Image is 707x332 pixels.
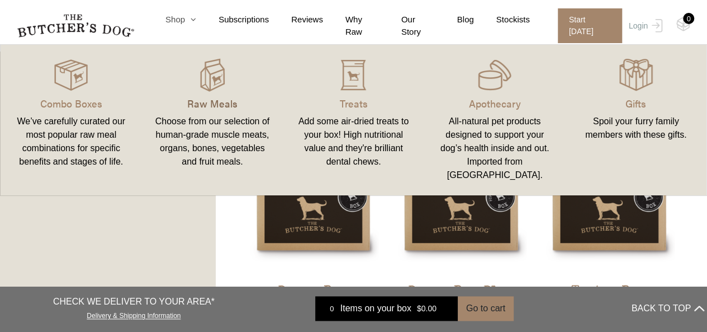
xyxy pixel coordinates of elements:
[438,115,552,182] div: All-natural pet products designed to support your dog’s health inside and out. Imported from [GEO...
[683,13,694,24] div: 0
[1,56,142,184] a: Combo Boxes We’ve carefully curated our most popular raw meal combinations for specific benefits ...
[283,56,424,184] a: Treats Add some air-dried treats to your box! High nutritional value and they're brilliant dental...
[323,13,379,39] a: Why Raw
[53,296,215,309] p: CHECK WE DELIVER TO YOUR AREA*
[578,96,693,111] p: Gifts
[395,143,527,275] img: Puppy Box Plus Gut Soothe 52g
[324,303,340,315] div: 0
[458,297,514,321] button: Go to cart
[248,143,379,275] img: Puppy Box
[543,143,675,275] img: Taster Box
[474,13,530,26] a: Stockists
[417,305,436,314] bdi: 0.00
[558,8,622,43] span: Start [DATE]
[340,302,411,316] span: Items on your box
[296,115,411,169] div: Add some air-dried treats to your box! High nutritional value and they're brilliant dental chews.
[676,17,690,31] img: TBD_Cart-Empty.png
[417,305,421,314] span: $
[565,56,706,184] a: Gifts Spoil your furry family members with these gifts.
[626,8,662,43] a: Login
[143,13,196,26] a: Shop
[14,115,129,169] div: We’ve carefully curated our most popular raw meal combinations for specific benefits and stages o...
[155,115,270,169] div: Choose from our selection of human-grade muscle meats, organs, bones, vegetables and fruit meals.
[438,96,552,111] p: Apothecary
[547,8,626,43] a: Start [DATE]
[196,13,269,26] a: Subscriptions
[142,56,283,184] a: Raw Meals Choose from our selection of human-grade muscle meats, organs, bones, vegetables and fr...
[632,296,704,322] button: BACK TO TOP
[269,13,323,26] a: Reviews
[424,56,566,184] a: Apothecary All-natural pet products designed to support your dog’s health inside and out. Importe...
[296,96,411,111] p: Treats
[578,115,693,142] div: Spoil your furry family members with these gifts.
[315,297,458,321] a: 0 Items on your box $0.00
[87,310,181,320] a: Delivery & Shipping Information
[435,13,474,26] a: Blog
[379,13,435,39] a: Our Story
[14,96,129,111] p: Combo Boxes
[155,96,270,111] p: Raw Meals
